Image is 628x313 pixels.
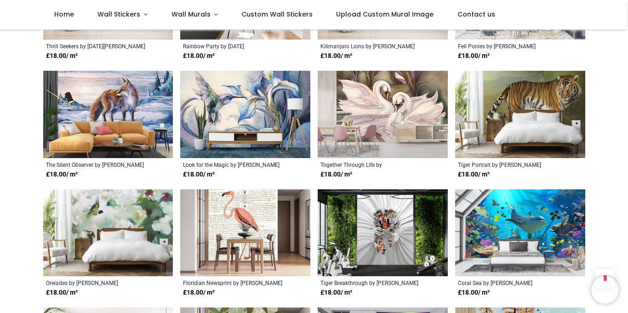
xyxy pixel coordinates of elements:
[46,288,78,297] strong: £ 18.00 / m²
[458,279,558,286] a: Coral Sea by [PERSON_NAME]
[320,288,352,297] strong: £ 18.00 / m²
[183,170,215,179] strong: £ 18.00 / m²
[43,189,173,276] img: Oreiades Wall Mural by Julian Rowe
[183,279,283,286] a: Floridian Newsprint by [PERSON_NAME]
[183,42,283,50] a: Rainbow Party by [DATE][PERSON_NAME]
[457,10,495,19] span: Contact us
[46,51,78,61] strong: £ 18.00 / m²
[183,288,215,297] strong: £ 18.00 / m²
[241,10,313,19] span: Custom Wall Stickers
[46,279,146,286] a: Oreiades by [PERSON_NAME]
[46,170,78,179] strong: £ 18.00 / m²
[455,71,585,158] img: Tiger Portrait Wall Mural by Chris Vest
[43,71,173,158] img: The Silent Observer Wall Mural by Jody Bergsma
[180,71,310,158] img: Look for the Magic Wall Mural by Jody Bergsma
[183,161,283,168] a: Look for the Magic by [PERSON_NAME]
[320,170,352,179] strong: £ 18.00 / m²
[458,161,558,168] a: Tiger Portrait by [PERSON_NAME]
[455,189,585,276] img: Coral Sea Wall Mural by David Penfound - Mod8
[318,189,448,276] img: Tiger Breakthrough Wall Mural by David Penfound
[320,161,420,168] a: Together Through Life by [PERSON_NAME]
[46,161,146,168] a: The Silent Observer by [PERSON_NAME]
[320,279,420,286] a: Tiger Breakthrough by [PERSON_NAME]
[54,10,74,19] span: Home
[320,42,420,50] a: Kilimanjaro Lions by [PERSON_NAME]
[97,10,140,19] span: Wall Stickers
[458,42,558,50] a: Fell Ponies by [PERSON_NAME]
[458,288,490,297] strong: £ 18.00 / m²
[458,170,490,179] strong: £ 18.00 / m²
[183,51,215,61] strong: £ 18.00 / m²
[180,189,310,276] img: Floridian Newsprint Wall Mural by Katie Pertiet
[320,51,352,61] strong: £ 18.00 / m²
[171,10,211,19] span: Wall Murals
[336,10,434,19] span: Upload Custom Mural Image
[458,51,490,61] strong: £ 18.00 / m²
[591,276,619,304] iframe: Brevo live chat
[46,42,146,50] a: Thrill Seekers by [DATE][PERSON_NAME]
[318,71,448,158] img: Together Through Life Wall Mural by Jody Bergsma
